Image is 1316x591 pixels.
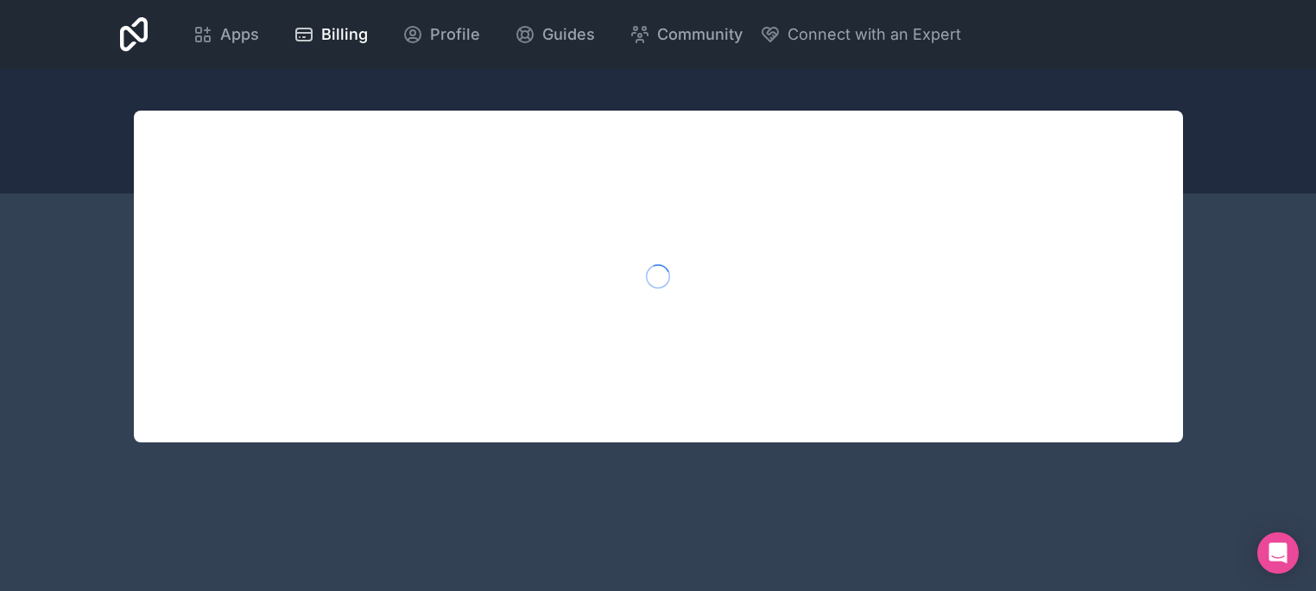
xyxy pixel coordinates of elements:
[280,16,382,54] a: Billing
[220,22,259,47] span: Apps
[616,16,756,54] a: Community
[501,16,609,54] a: Guides
[788,22,961,47] span: Connect with an Expert
[179,16,273,54] a: Apps
[760,22,961,47] button: Connect with an Expert
[1257,532,1299,574] div: Open Intercom Messenger
[430,22,480,47] span: Profile
[389,16,494,54] a: Profile
[321,22,368,47] span: Billing
[657,22,743,47] span: Community
[542,22,595,47] span: Guides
